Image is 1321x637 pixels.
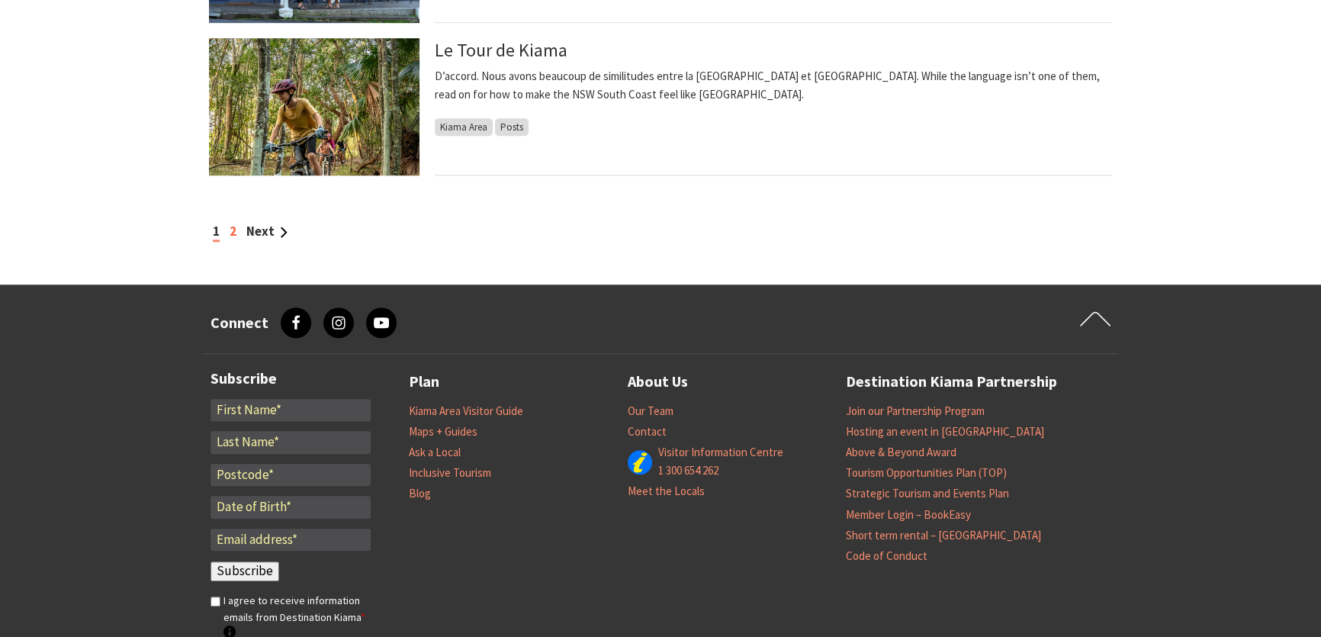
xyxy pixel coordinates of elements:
a: Inclusive Tourism [409,465,491,481]
a: Le Tour de Kiama [435,38,567,62]
a: Our Team [628,404,673,419]
a: Destination Kiama Partnership [846,369,1057,394]
h3: Connect [211,314,268,332]
a: Hosting an event in [GEOGRAPHIC_DATA] [846,424,1044,439]
p: D’accord. Nous avons beaucoup de similitudes entre la [GEOGRAPHIC_DATA] et [GEOGRAPHIC_DATA]. Whi... [435,67,1112,104]
span: 1 [213,223,220,242]
a: Tourism Opportunities Plan (TOP) [846,465,1007,481]
a: Strategic Tourism and Events Plan [846,486,1009,501]
span: Kiama Area [435,118,493,136]
input: Date of Birth* [211,496,371,519]
input: Last Name* [211,431,371,454]
a: Plan [409,369,439,394]
h3: Subscribe [211,369,371,388]
a: 2 [230,223,236,240]
a: Meet the Locals [628,484,705,499]
input: Postcode* [211,464,371,487]
a: Ask a Local [409,445,461,460]
a: Blog [409,486,431,501]
a: Member Login – BookEasy [846,507,971,523]
input: First Name* [211,399,371,422]
a: Above & Beyond Award [846,445,956,460]
a: About Us [628,369,688,394]
a: Visitor Information Centre [658,445,783,460]
a: 1 300 654 262 [658,463,718,478]
a: Short term rental – [GEOGRAPHIC_DATA] Code of Conduct [846,528,1041,564]
a: Kiama Area Visitor Guide [409,404,523,419]
span: Posts [495,118,529,136]
a: Join our Partnership Program [846,404,985,419]
a: Next [246,223,288,240]
a: Maps + Guides [409,424,477,439]
a: Contact [628,424,667,439]
input: Subscribe [211,561,279,581]
input: Email address* [211,529,371,552]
